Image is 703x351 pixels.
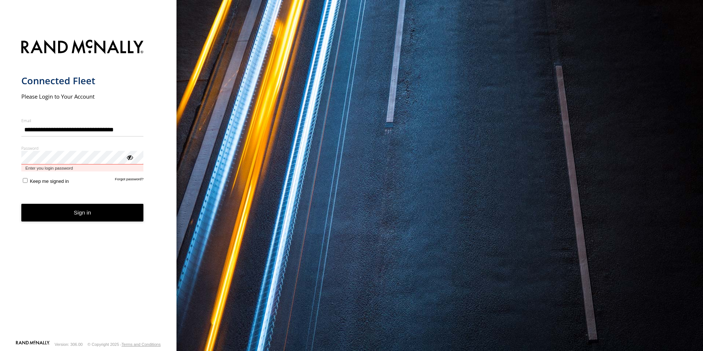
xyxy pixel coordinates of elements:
[126,153,133,161] div: ViewPassword
[23,178,28,183] input: Keep me signed in
[21,145,144,151] label: Password
[21,38,144,57] img: Rand McNally
[21,118,144,123] label: Email
[21,75,144,87] h1: Connected Fleet
[88,342,161,347] div: © Copyright 2025 -
[115,177,144,184] a: Forgot password?
[30,178,69,184] span: Keep me signed in
[122,342,161,347] a: Terms and Conditions
[21,93,144,100] h2: Please Login to Your Account
[21,164,144,171] span: Enter you login password
[21,204,144,222] button: Sign in
[16,341,50,348] a: Visit our Website
[55,342,83,347] div: Version: 306.00
[21,35,156,340] form: main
